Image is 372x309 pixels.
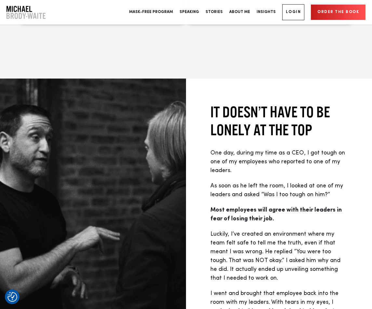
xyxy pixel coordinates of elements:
[7,292,17,302] img: Revisit consent button
[7,292,17,302] button: Consent Preferences
[210,149,348,175] p: One day, during my time as a CEO, I got tough on one of my employees who reported to one of my le...
[210,230,348,283] p: Luckily, I’ve created an environment where my team felt safe to tell me the truth, even if that m...
[282,4,305,20] a: Login
[7,6,46,19] img: Company Logo
[210,207,342,222] strong: Most employees will agree with their leaders in fear of losing their job.
[7,6,46,19] a: Company Logo Company Logo
[210,103,348,139] h2: IT DOESN’T HAVE TO BE LONELY AT THE TOP
[311,5,365,20] a: Order the book
[210,182,348,199] p: As soon as he left the room, I looked at one of my leaders and asked “Was I too tough on him?”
